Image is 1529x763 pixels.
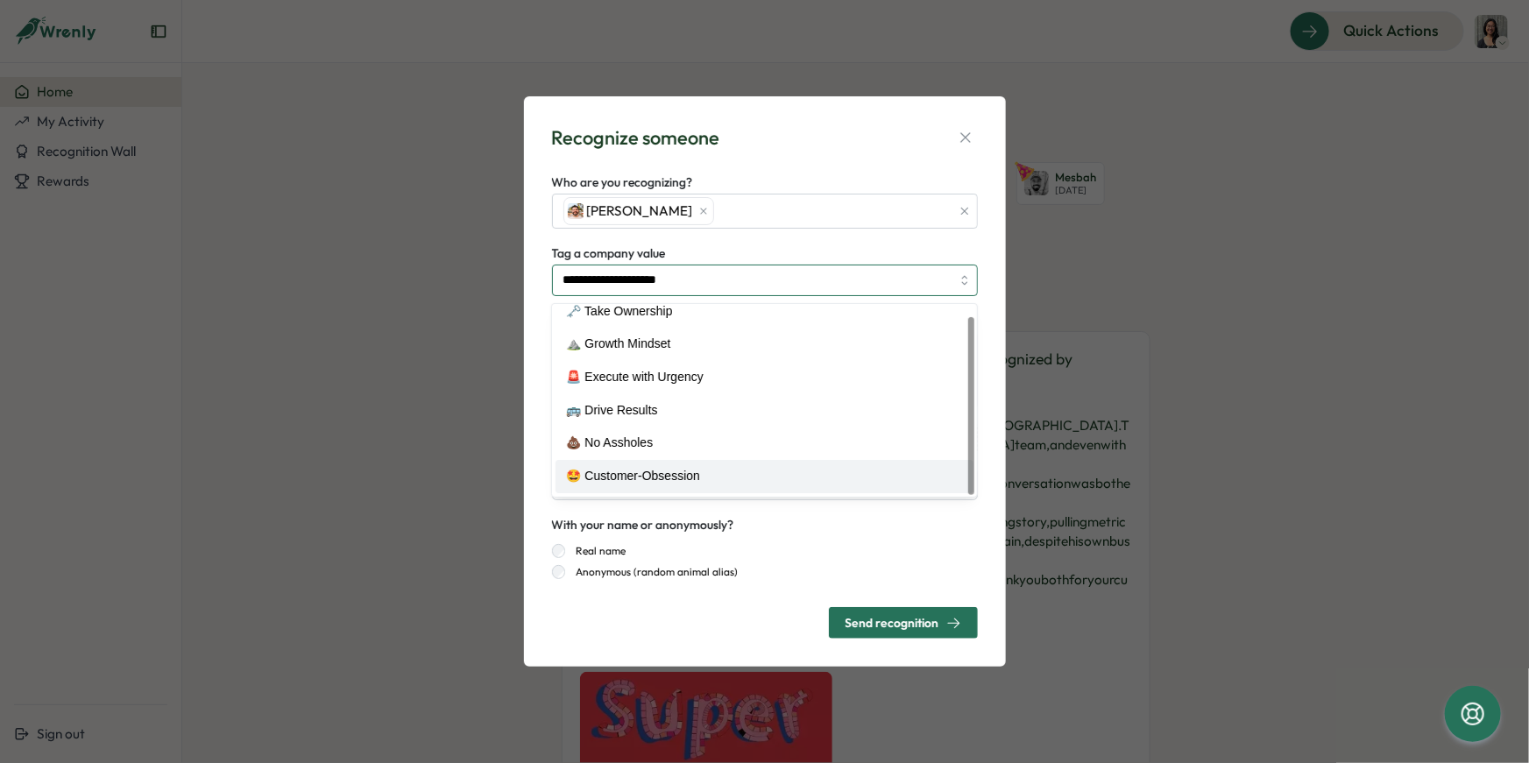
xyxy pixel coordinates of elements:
label: Who are you recognizing? [552,173,693,193]
div: Recognize someone [552,124,720,152]
div: 🗝️ Take Ownership [556,295,973,329]
div: Send recognition [846,616,961,631]
span: [PERSON_NAME] [587,201,693,221]
div: 🚨 Execute with Urgency [556,361,973,394]
label: Anonymous (random animal alias) [565,565,738,579]
label: Tag a company value [552,244,666,264]
img: Efren Guzmanmagdaleno [568,203,584,219]
button: Send recognition [829,607,978,639]
label: Real name [565,544,626,558]
div: 🚌 Drive Results [556,394,973,427]
div: With your name or anonymously? [552,516,734,535]
div: ⛰️ Growth Mindset [556,328,973,361]
div: 💩 No Assholes [556,427,973,460]
div: 🤩 Customer-Obsession [556,460,973,493]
